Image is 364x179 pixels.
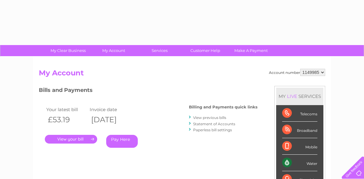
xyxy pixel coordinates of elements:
th: [DATE] [88,114,131,126]
a: Statement of Accounts [193,122,235,126]
td: Invoice date [88,105,131,114]
div: Telecoms [282,105,317,122]
a: View previous bills [193,115,226,120]
a: My Clear Business [43,45,93,56]
td: Your latest bill [45,105,88,114]
a: Customer Help [180,45,230,56]
a: . [45,135,97,144]
a: Paperless bill settings [193,128,232,132]
div: MY SERVICES [276,88,323,105]
div: LIVE [286,93,298,99]
h4: Billing and Payments quick links [189,105,258,109]
div: Account number [269,69,325,76]
div: Water [282,155,317,171]
h3: Bills and Payments [39,86,258,96]
a: My Account [89,45,139,56]
a: Pay Here [106,135,138,148]
a: Make A Payment [226,45,276,56]
div: Broadband [282,122,317,138]
h2: My Account [39,69,325,80]
div: Mobile [282,138,317,155]
a: Services [135,45,184,56]
th: £53.19 [45,114,88,126]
